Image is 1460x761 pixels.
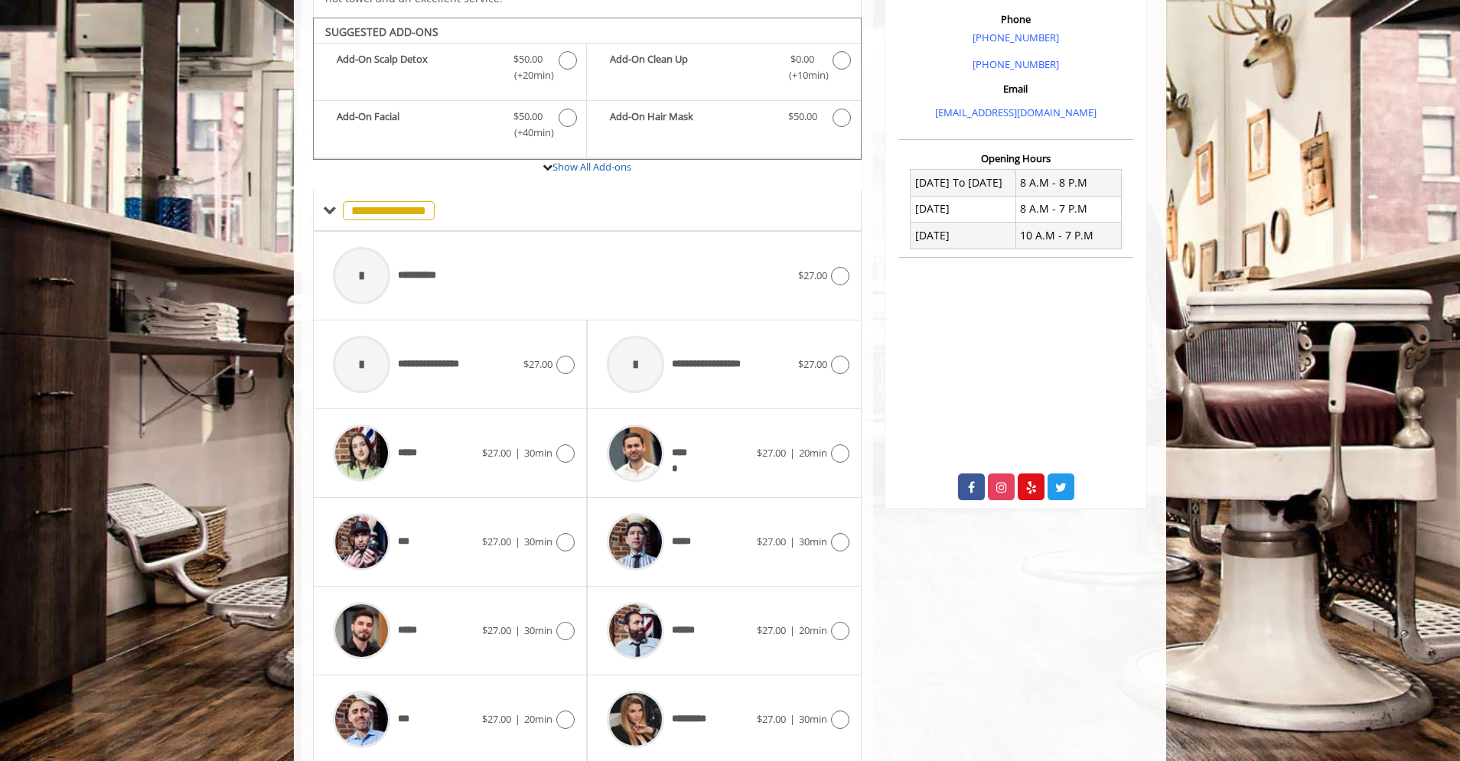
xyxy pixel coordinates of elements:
[790,623,795,637] span: |
[902,83,1129,94] h3: Email
[524,535,552,548] span: 30min
[313,18,862,160] div: Beard Trim Add-onS
[1015,223,1121,249] td: 10 A.M - 7 P.M
[523,357,552,371] span: $27.00
[911,196,1016,222] td: [DATE]
[337,51,498,83] b: Add-On Scalp Detox
[757,535,786,548] span: $27.00
[325,24,438,39] b: SUGGESTED ADD-ONS
[973,31,1059,44] a: [PHONE_NUMBER]
[798,268,827,282] span: $27.00
[757,623,786,637] span: $27.00
[524,712,552,726] span: 20min
[482,712,511,726] span: $27.00
[757,446,786,460] span: $27.00
[790,712,795,726] span: |
[610,51,772,83] b: Add-On Clean Up
[515,535,520,548] span: |
[506,125,551,141] span: (+40min )
[513,51,543,67] span: $50.00
[515,623,520,637] span: |
[515,446,520,460] span: |
[524,446,552,460] span: 30min
[898,153,1133,164] h3: Opening Hours
[788,109,817,125] span: $50.00
[482,623,511,637] span: $27.00
[515,712,520,726] span: |
[798,357,827,371] span: $27.00
[973,57,1059,71] a: [PHONE_NUMBER]
[595,109,852,131] label: Add-On Hair Mask
[799,446,827,460] span: 20min
[780,67,825,83] span: (+10min )
[935,106,1097,119] a: [EMAIL_ADDRESS][DOMAIN_NAME]
[595,51,852,87] label: Add-On Clean Up
[482,446,511,460] span: $27.00
[506,67,551,83] span: (+20min )
[482,535,511,548] span: $27.00
[799,535,827,548] span: 30min
[1015,170,1121,196] td: 8 A.M - 8 P.M
[790,446,795,460] span: |
[524,623,552,637] span: 30min
[911,170,1016,196] td: [DATE] To [DATE]
[610,109,772,127] b: Add-On Hair Mask
[513,109,543,125] span: $50.00
[552,160,631,174] a: Show All Add-ons
[911,223,1016,249] td: [DATE]
[1015,196,1121,222] td: 8 A.M - 7 P.M
[790,51,814,67] span: $0.00
[790,535,795,548] span: |
[757,712,786,726] span: $27.00
[321,109,578,145] label: Add-On Facial
[902,14,1129,24] h3: Phone
[321,51,578,87] label: Add-On Scalp Detox
[799,712,827,726] span: 30min
[799,623,827,637] span: 20min
[337,109,498,141] b: Add-On Facial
